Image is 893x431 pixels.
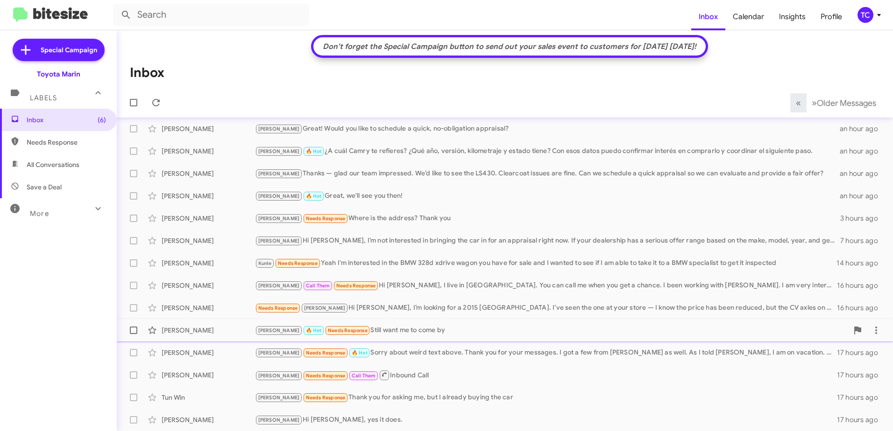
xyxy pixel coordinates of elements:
[255,168,840,179] div: Thanks — glad our team impressed. We’d like to see the LS430. Clearcoat issues are fine. Can we s...
[850,7,883,23] button: TC
[796,97,801,109] span: «
[306,193,322,199] span: 🔥 Hot
[162,393,255,402] div: Tun Win
[836,258,886,268] div: 14 hours ago
[306,148,322,154] span: 🔥 Hot
[258,126,300,132] span: [PERSON_NAME]
[162,370,255,380] div: [PERSON_NAME]
[258,215,300,222] span: [PERSON_NAME]
[837,281,886,290] div: 16 hours ago
[278,260,318,266] span: Needs Response
[840,236,886,245] div: 7 hours ago
[840,214,886,223] div: 3 hours ago
[258,327,300,334] span: [PERSON_NAME]
[113,4,309,26] input: Search
[812,97,817,109] span: »
[258,283,300,289] span: [PERSON_NAME]
[840,146,886,156] div: an hour ago
[258,350,300,356] span: [PERSON_NAME]
[27,115,106,125] span: Inbox
[162,281,255,290] div: [PERSON_NAME]
[806,93,882,112] button: Next
[255,415,837,425] div: Hi [PERSON_NAME], yes it does.
[258,148,300,154] span: [PERSON_NAME]
[255,369,837,381] div: Inbound Call
[790,93,807,112] button: Previous
[162,214,255,223] div: [PERSON_NAME]
[255,124,840,134] div: Great! Would you like to schedule a quick, no-obligation appraisal?
[30,209,49,218] span: More
[336,283,376,289] span: Needs Response
[27,182,62,192] span: Save a Deal
[255,236,840,246] div: Hi [PERSON_NAME], I’m not interested in bringing the car in for an appraisal right now. If your d...
[304,305,346,311] span: [PERSON_NAME]
[255,146,840,157] div: ¿A cuál Camry te refieres? ¿Qué año, versión, kilometraje y estado tiene? Con esos datos puedo co...
[840,169,886,178] div: an hour ago
[837,393,886,402] div: 17 hours ago
[306,373,346,379] span: Needs Response
[130,65,164,80] h1: Inbox
[255,303,837,313] div: Hi [PERSON_NAME], I’m looking for a 2015 [GEOGRAPHIC_DATA]. I’ve seen the one at your store — I k...
[162,124,255,133] div: [PERSON_NAME]
[791,93,882,112] nav: Page navigation example
[306,350,346,356] span: Needs Response
[725,3,772,30] a: Calendar
[162,303,255,313] div: [PERSON_NAME]
[255,325,848,336] div: Still want me to come by
[352,350,368,356] span: 🔥 Hot
[837,415,886,424] div: 17 hours ago
[162,258,255,268] div: [PERSON_NAME]
[98,115,106,125] span: (6)
[258,373,300,379] span: [PERSON_NAME]
[162,326,255,335] div: [PERSON_NAME]
[255,258,836,269] div: Yeah I'm interested in the BMW 328d xdrive wagon you have for sale and I wanted to see if I am ab...
[162,146,255,156] div: [PERSON_NAME]
[162,191,255,201] div: [PERSON_NAME]
[27,138,106,147] span: Needs Response
[306,327,322,334] span: 🔥 Hot
[306,395,346,401] span: Needs Response
[258,395,300,401] span: [PERSON_NAME]
[258,171,300,177] span: [PERSON_NAME]
[255,348,837,358] div: Sorry about weird text above. Thank you for your messages. I got a few from [PERSON_NAME] as well...
[258,238,300,244] span: [PERSON_NAME]
[837,348,886,357] div: 17 hours ago
[772,3,813,30] a: Insights
[258,193,300,199] span: [PERSON_NAME]
[858,7,873,23] div: TC
[255,213,840,224] div: Where is the address? Thank you
[162,415,255,424] div: [PERSON_NAME]
[30,94,57,102] span: Labels
[691,3,725,30] a: Inbox
[258,305,298,311] span: Needs Response
[162,348,255,357] div: [PERSON_NAME]
[37,70,80,79] div: Toyota Marin
[255,280,837,291] div: Hi [PERSON_NAME], I live in [GEOGRAPHIC_DATA]. You can call me when you get a chance. I been work...
[306,283,330,289] span: Call Them
[258,260,272,266] span: Kunle
[328,327,368,334] span: Needs Response
[41,45,97,55] span: Special Campaign
[306,215,346,222] span: Needs Response
[255,392,837,403] div: Thank you for asking me, but I already buying the car
[813,3,850,30] a: Profile
[840,124,886,133] div: an hour ago
[258,417,300,423] span: [PERSON_NAME]
[837,303,886,313] div: 16 hours ago
[352,373,376,379] span: Call Them
[255,191,840,202] div: Great, we'll see you then!
[817,98,876,108] span: Older Messages
[837,370,886,380] div: 17 hours ago
[318,42,701,51] div: Don't forget the Special Campaign button to send out your sales event to customers for [DATE] [DA...
[13,39,105,61] a: Special Campaign
[162,236,255,245] div: [PERSON_NAME]
[162,169,255,178] div: [PERSON_NAME]
[840,191,886,201] div: an hour ago
[27,160,79,169] span: All Conversations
